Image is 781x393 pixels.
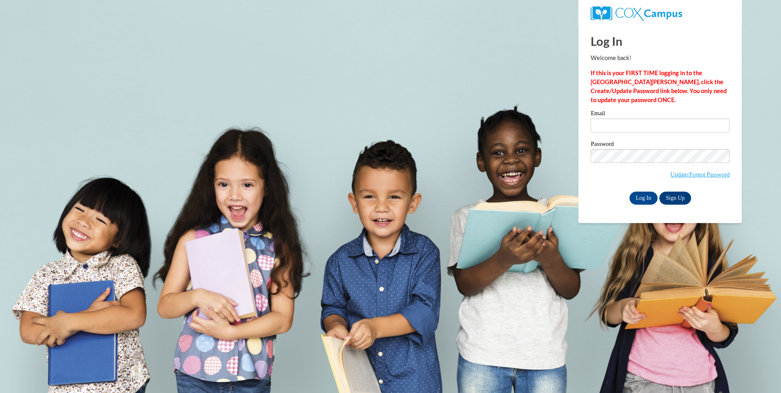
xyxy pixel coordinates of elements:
p: Welcome back! [591,54,730,63]
a: COX Campus [591,9,682,16]
a: Update/Forgot Password [670,171,730,178]
label: Email [591,110,730,118]
strong: If this is your FIRST TIME logging in to the [GEOGRAPHIC_DATA][PERSON_NAME], click the Create/Upd... [591,69,727,103]
input: Log In [629,192,658,205]
h1: Log In [591,33,730,49]
label: Password [591,141,730,149]
img: COX Campus [591,6,682,21]
a: Sign Up [659,192,691,205]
